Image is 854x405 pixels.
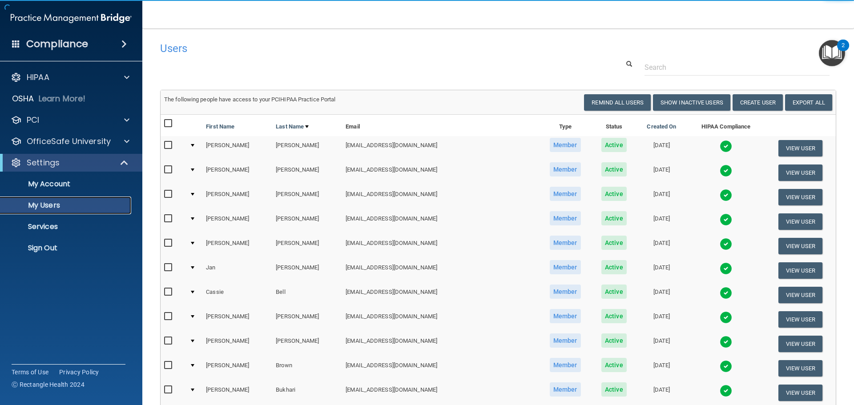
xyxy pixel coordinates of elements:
img: tick.e7d51cea.svg [720,164,732,177]
button: View User [778,238,822,254]
h4: Compliance [26,38,88,50]
span: Active [601,333,627,348]
td: [PERSON_NAME] [202,381,272,405]
span: Member [550,260,581,274]
th: Email [342,115,539,136]
td: [PERSON_NAME] [202,136,272,160]
p: Settings [27,157,60,168]
td: [DATE] [636,136,687,160]
td: [DATE] [636,283,687,307]
span: Member [550,358,581,372]
span: Member [550,236,581,250]
td: [DATE] [636,258,687,283]
img: tick.e7d51cea.svg [720,140,732,152]
a: Last Name [276,121,309,132]
span: Active [601,285,627,299]
td: [DATE] [636,209,687,234]
td: [EMAIL_ADDRESS][DOMAIN_NAME] [342,332,539,356]
button: View User [778,360,822,377]
td: [PERSON_NAME] [202,332,272,356]
img: tick.e7d51cea.svg [720,336,732,348]
td: [EMAIL_ADDRESS][DOMAIN_NAME] [342,234,539,258]
div: 2 [842,45,845,57]
td: [PERSON_NAME] [202,185,272,209]
th: Status [592,115,636,136]
p: HIPAA [27,72,49,83]
button: Show Inactive Users [653,94,730,111]
td: [PERSON_NAME] [272,209,342,234]
span: Member [550,162,581,176]
td: [EMAIL_ADDRESS][DOMAIN_NAME] [342,258,539,283]
td: [EMAIL_ADDRESS][DOMAIN_NAME] [342,136,539,160]
td: [DATE] [636,160,687,185]
td: [DATE] [636,332,687,356]
td: [PERSON_NAME] [272,258,342,283]
span: Active [601,358,627,372]
button: View User [778,213,822,230]
p: PCI [27,115,39,125]
td: [DATE] [636,185,687,209]
img: tick.e7d51cea.svg [720,189,732,201]
a: Export All [785,94,832,111]
td: [PERSON_NAME] [272,307,342,332]
td: [DATE] [636,234,687,258]
td: Bukhari [272,381,342,405]
span: Active [601,260,627,274]
td: [PERSON_NAME] [202,356,272,381]
p: OfficeSafe University [27,136,111,147]
td: [PERSON_NAME] [202,209,272,234]
td: [EMAIL_ADDRESS][DOMAIN_NAME] [342,185,539,209]
button: View User [778,336,822,352]
th: HIPAA Compliance [687,115,765,136]
td: [DATE] [636,381,687,405]
button: Create User [733,94,783,111]
img: tick.e7d51cea.svg [720,238,732,250]
td: Cassie [202,283,272,307]
td: [EMAIL_ADDRESS][DOMAIN_NAME] [342,209,539,234]
td: [EMAIL_ADDRESS][DOMAIN_NAME] [342,283,539,307]
button: Remind All Users [584,94,651,111]
img: tick.e7d51cea.svg [720,262,732,275]
img: tick.e7d51cea.svg [720,385,732,397]
span: Active [601,187,627,201]
span: Active [601,382,627,397]
th: Type [539,115,592,136]
td: Bell [272,283,342,307]
button: View User [778,164,822,181]
span: Ⓒ Rectangle Health 2024 [12,380,85,389]
span: The following people have access to your PCIHIPAA Practice Portal [164,96,336,103]
p: Sign Out [6,244,127,253]
td: [PERSON_NAME] [272,332,342,356]
span: Active [601,236,627,250]
td: [DATE] [636,307,687,332]
span: Member [550,285,581,299]
span: Active [601,211,627,225]
td: [PERSON_NAME] [272,185,342,209]
td: [EMAIL_ADDRESS][DOMAIN_NAME] [342,160,539,185]
button: View User [778,140,822,156]
button: Open Resource Center, 2 new notifications [819,40,845,66]
span: Member [550,187,581,201]
button: View User [778,385,822,401]
img: tick.e7d51cea.svg [720,311,732,324]
td: [PERSON_NAME] [272,136,342,160]
img: tick.e7d51cea.svg [720,287,732,299]
img: tick.e7d51cea.svg [720,213,732,226]
input: Search [645,59,830,76]
span: Member [550,333,581,348]
td: [EMAIL_ADDRESS][DOMAIN_NAME] [342,307,539,332]
a: Created On [647,121,676,132]
a: Privacy Policy [59,368,99,377]
td: [PERSON_NAME] [202,234,272,258]
span: Member [550,138,581,152]
span: Member [550,382,581,397]
a: Settings [11,157,129,168]
p: My Users [6,201,127,210]
td: [EMAIL_ADDRESS][DOMAIN_NAME] [342,381,539,405]
td: Brown [272,356,342,381]
td: [PERSON_NAME] [272,160,342,185]
h4: Users [160,43,549,54]
img: tick.e7d51cea.svg [720,360,732,373]
span: Active [601,162,627,176]
a: First Name [206,121,234,132]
